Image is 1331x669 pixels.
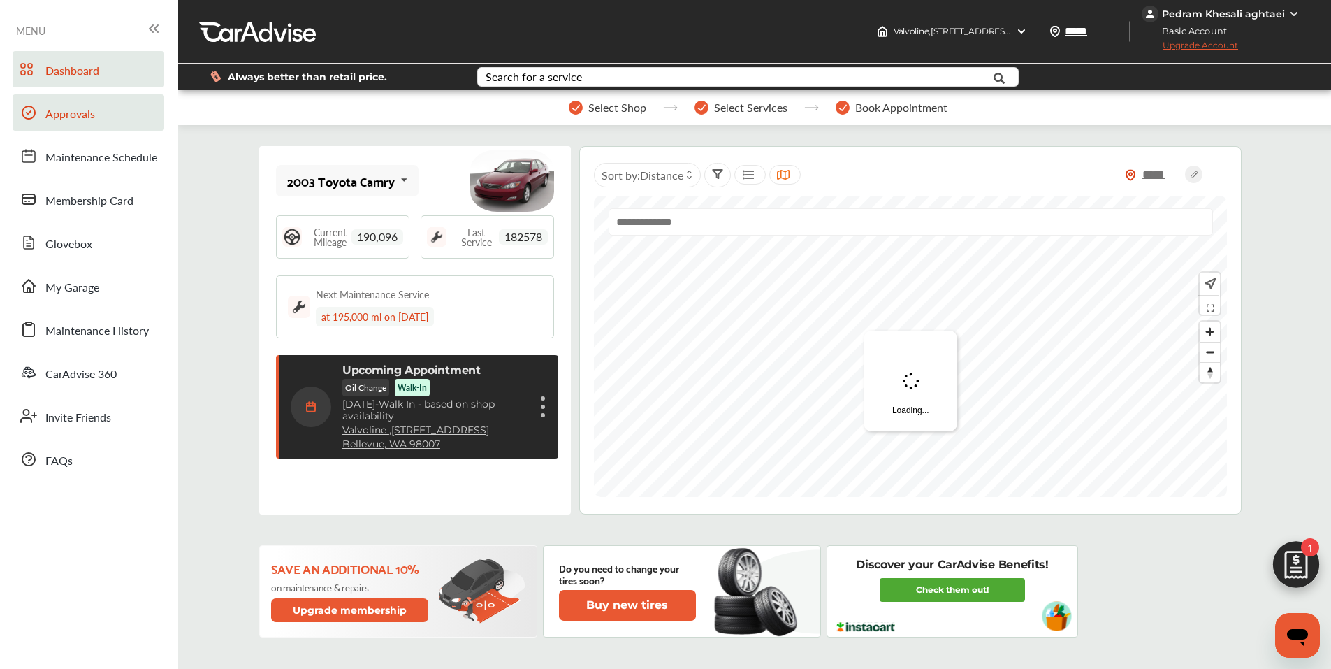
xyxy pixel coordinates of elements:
a: Buy new tires [559,590,699,621]
div: Next Maintenance Service [316,287,429,301]
img: update-membership.81812027.svg [439,559,525,624]
a: Maintenance Schedule [13,138,164,174]
p: Discover your CarAdvise Benefits! [856,557,1048,573]
img: instacart-logo.217963cc.svg [835,622,897,632]
a: Invite Friends [13,398,164,434]
p: Walk In - based on shop availability [342,398,528,422]
img: location_vector_orange.38f05af8.svg [1125,169,1136,181]
img: stepper-arrow.e24c07c6.svg [663,105,678,110]
span: MENU [16,25,45,36]
span: Dashboard [45,62,99,80]
img: maintenance_logo [288,296,310,318]
img: WGsFRI8htEPBVLJbROoPRyZpYNWhNONpIPPETTm6eUC0GeLEiAAAAAElFTkSuQmCC [1288,8,1300,20]
div: Pedram Khesali aghtaei [1162,8,1285,20]
img: instacart-vehicle.0979a191.svg [1042,601,1072,631]
img: stepper-arrow.e24c07c6.svg [804,105,819,110]
a: Dashboard [13,51,164,87]
span: Maintenance History [45,322,149,340]
div: at 195,000 mi on [DATE] [316,307,434,326]
a: Bellevue, WA 98007 [342,438,440,450]
span: My Garage [45,279,99,297]
div: 2003 Toyota Camry [287,174,395,188]
span: Valvoline , [STREET_ADDRESS] Bellevue , WA 98007 [894,26,1091,36]
p: Do you need to change your tires soon? [559,562,696,586]
a: Glovebox [13,224,164,261]
span: Current Mileage [309,227,351,247]
p: Oil Change [342,379,389,396]
img: location_vector.a44bc228.svg [1049,26,1061,37]
span: Book Appointment [855,101,947,114]
span: Maintenance Schedule [45,149,157,167]
div: Loading... [864,331,957,431]
img: stepper-checkmark.b5569197.svg [694,101,708,115]
img: header-divider.bc55588e.svg [1129,21,1130,42]
button: Upgrade membership [271,598,429,622]
p: Save an additional 10% [271,561,431,576]
span: FAQs [45,452,73,470]
span: CarAdvise 360 [45,366,117,384]
span: [DATE] [342,398,375,410]
span: Always better than retail price. [228,72,387,82]
span: 190,096 [351,229,403,245]
img: stepper-checkmark.b5569197.svg [569,101,583,115]
img: edit-cartIcon.11d11f9a.svg [1263,535,1330,602]
span: 182578 [499,229,548,245]
span: Invite Friends [45,409,111,427]
p: Upcoming Appointment [342,364,481,377]
span: Reset bearing to north [1200,363,1220,382]
img: maintenance_logo [427,227,446,247]
a: My Garage [13,268,164,304]
img: header-home-logo.8d720a4f.svg [877,26,888,37]
button: Zoom out [1200,342,1220,362]
span: Last Service [453,227,499,247]
img: jVpblrzwTbfkPYzPPzSLxeg0AAAAASUVORK5CYII= [1142,6,1158,22]
span: Approvals [45,106,95,124]
img: header-down-arrow.9dd2ce7d.svg [1016,26,1027,37]
a: CarAdvise 360 [13,354,164,391]
img: mobile_0757_st0640_046.jpg [470,150,554,213]
button: Buy new tires [559,590,696,621]
img: dollor_label_vector.a70140d1.svg [210,71,221,82]
span: Upgrade Account [1142,40,1238,57]
img: recenter.ce011a49.svg [1202,276,1216,292]
span: Sort by : [602,167,683,183]
div: Search for a service [486,71,582,82]
a: Membership Card [13,181,164,217]
span: Membership Card [45,192,133,210]
button: Reset bearing to north [1200,362,1220,382]
a: FAQs [13,441,164,477]
span: Glovebox [45,236,92,254]
img: steering_logo [282,227,302,247]
p: on maintenance & repairs [271,582,431,593]
img: calendar-icon.35d1de04.svg [291,387,331,427]
button: Zoom in [1200,322,1220,342]
a: Check them out! [880,578,1025,602]
span: Select Shop [588,101,646,114]
img: stepper-checkmark.b5569197.svg [836,101,850,115]
span: - [375,398,379,410]
span: Basic Account [1143,24,1237,38]
span: 1 [1301,538,1319,556]
canvas: Map [594,196,1227,497]
a: Maintenance History [13,311,164,347]
p: Walk-In [398,382,427,394]
span: Distance [640,167,683,183]
span: Select Services [714,101,787,114]
iframe: Button to launch messaging window [1275,613,1320,658]
a: Approvals [13,94,164,131]
img: new-tire.a0c7fe23.svg [713,542,805,641]
a: Valvoline ,[STREET_ADDRESS] [342,424,489,436]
